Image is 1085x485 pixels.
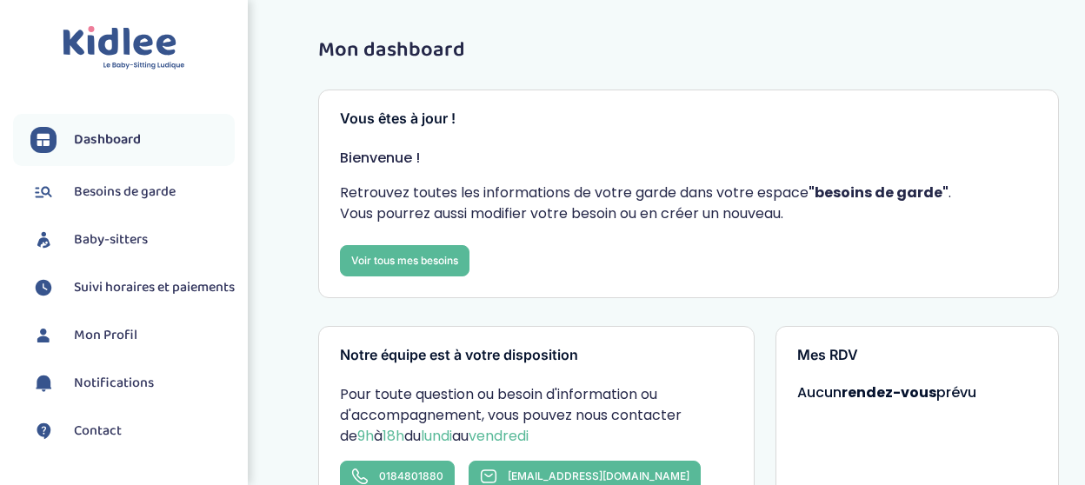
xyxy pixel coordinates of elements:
h3: Notre équipe est à votre disposition [340,348,732,363]
img: dashboard.svg [30,127,57,153]
a: Mon Profil [30,322,235,349]
span: [EMAIL_ADDRESS][DOMAIN_NAME] [508,469,689,482]
span: Besoins de garde [74,182,176,203]
span: lundi [421,426,452,446]
img: besoin.svg [30,179,57,205]
span: Suivi horaires et paiements [74,277,235,298]
p: Bienvenue ! [340,148,1037,169]
img: suivihoraire.svg [30,275,57,301]
a: Notifications [30,370,235,396]
span: Contact [74,421,122,442]
a: Dashboard [30,127,235,153]
a: Suivi horaires et paiements [30,275,235,301]
a: Besoins de garde [30,179,235,205]
span: 9h [357,426,374,446]
span: vendredi [469,426,529,446]
span: Dashboard [74,130,141,150]
p: Retrouvez toutes les informations de votre garde dans votre espace . Vous pourrez aussi modifier ... [340,183,1037,224]
p: Pour toute question ou besoin d'information ou d'accompagnement, vous pouvez nous contacter de à ... [340,384,732,447]
span: 0184801880 [379,469,443,482]
span: Aucun prévu [797,382,976,402]
img: logo.svg [63,26,185,70]
span: Mon Profil [74,325,137,346]
a: Baby-sitters [30,227,235,253]
span: 18h [383,426,404,446]
h3: Mes RDV [797,348,1037,363]
img: profil.svg [30,322,57,349]
span: Notifications [74,373,154,394]
a: Contact [30,418,235,444]
h3: Vous êtes à jour ! [340,111,1037,127]
a: Voir tous mes besoins [340,245,469,276]
strong: rendez-vous [842,382,936,402]
span: Baby-sitters [74,229,148,250]
img: babysitters.svg [30,227,57,253]
h1: Mon dashboard [318,39,1059,62]
img: notification.svg [30,370,57,396]
strong: "besoins de garde" [809,183,949,203]
img: contact.svg [30,418,57,444]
